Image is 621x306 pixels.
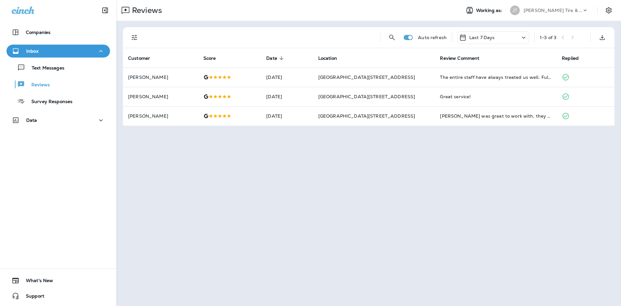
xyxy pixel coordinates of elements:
[318,74,415,80] span: [GEOGRAPHIC_DATA][STREET_ADDRESS]
[6,26,110,39] button: Companies
[26,30,50,35] p: Companies
[128,55,158,61] span: Customer
[318,56,337,61] span: Location
[418,35,447,40] p: Auto refresh
[128,94,193,99] p: [PERSON_NAME]
[128,113,193,119] p: [PERSON_NAME]
[562,56,579,61] span: Replied
[25,99,72,105] p: Survey Responses
[6,78,110,91] button: Reviews
[25,65,64,71] p: Text Messages
[6,114,110,127] button: Data
[440,55,488,61] span: Review Comment
[440,74,551,80] div: The entire staff have always treated us well. Full honest description with various options in lev...
[19,278,53,286] span: What's New
[25,82,50,88] p: Reviews
[318,113,415,119] span: [GEOGRAPHIC_DATA][STREET_ADDRESS]
[261,68,313,87] td: [DATE]
[540,35,556,40] div: 1 - 3 of 3
[6,61,110,74] button: Text Messages
[603,5,615,16] button: Settings
[469,35,495,40] p: Last 7 Days
[318,55,345,61] span: Location
[596,31,609,44] button: Export as CSV
[128,75,193,80] p: [PERSON_NAME]
[203,55,224,61] span: Score
[6,45,110,58] button: Inbox
[96,4,114,17] button: Collapse Sidebar
[440,113,551,119] div: Brian was great to work with, they got me in right away to get all 4 new tires, and talked to me ...
[524,8,582,13] p: [PERSON_NAME] Tire & Auto
[386,31,398,44] button: Search Reviews
[266,56,277,61] span: Date
[26,48,38,54] p: Inbox
[440,93,551,100] div: Great service!
[510,5,520,15] div: JT
[203,56,216,61] span: Score
[266,55,286,61] span: Date
[318,94,415,100] span: [GEOGRAPHIC_DATA][STREET_ADDRESS]
[261,106,313,126] td: [DATE]
[562,55,587,61] span: Replied
[26,118,37,123] p: Data
[128,56,150,61] span: Customer
[129,5,162,15] p: Reviews
[6,94,110,108] button: Survey Responses
[440,56,479,61] span: Review Comment
[6,274,110,287] button: What's New
[6,290,110,302] button: Support
[476,8,504,13] span: Working as:
[19,293,44,301] span: Support
[261,87,313,106] td: [DATE]
[128,31,141,44] button: Filters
